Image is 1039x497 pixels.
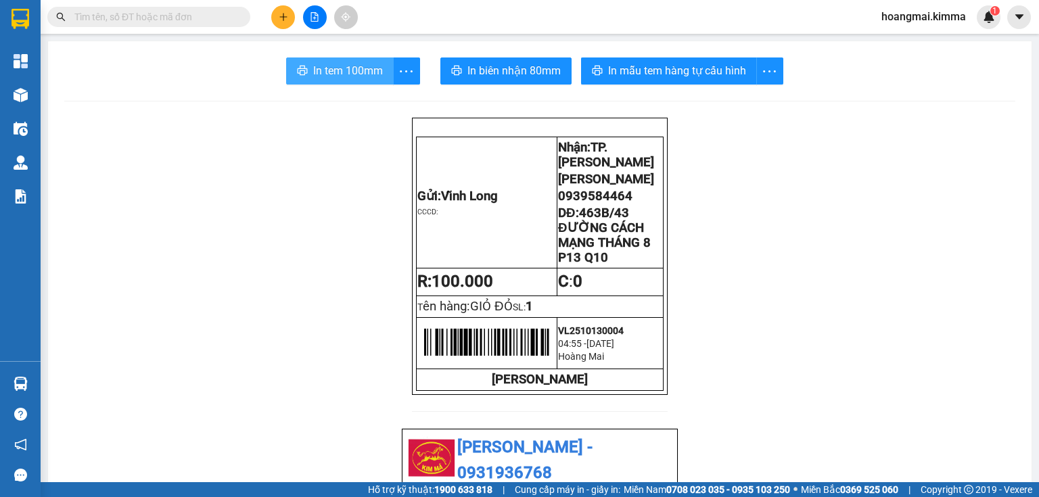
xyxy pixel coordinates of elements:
[393,57,420,85] button: more
[74,9,234,24] input: Tìm tên, số ĐT hoặc mã đơn
[434,484,492,495] strong: 1900 633 818
[279,12,288,22] span: plus
[581,57,757,85] button: printerIn mẫu tem hàng tự cấu hình
[286,57,394,85] button: printerIn tem 100mm
[297,65,308,78] span: printer
[467,62,561,79] span: In biên nhận 80mm
[14,156,28,170] img: warehouse-icon
[558,140,654,170] span: TP. [PERSON_NAME]
[14,377,28,391] img: warehouse-icon
[983,11,995,23] img: icon-new-feature
[558,272,569,291] strong: C
[408,435,672,486] li: [PERSON_NAME] - 0931936768
[14,438,27,451] span: notification
[558,140,654,170] span: Nhận:
[1013,11,1025,23] span: caret-down
[14,122,28,136] img: warehouse-icon
[423,299,512,314] span: ên hàng:
[558,272,582,291] span: :
[14,189,28,204] img: solution-icon
[756,57,783,85] button: more
[592,65,603,78] span: printer
[440,57,572,85] button: printerIn biên nhận 80mm
[14,54,28,68] img: dashboard-icon
[271,5,295,29] button: plus
[666,484,790,495] strong: 0708 023 035 - 0935 103 250
[368,482,492,497] span: Hỗ trợ kỹ thuật:
[432,272,493,291] span: 100.000
[334,5,358,29] button: aim
[558,172,654,187] span: [PERSON_NAME]
[1007,5,1031,29] button: caret-down
[313,62,383,79] span: In tem 100mm
[558,351,604,362] span: Hoàng Mai
[558,189,632,204] span: 0939584464
[558,206,651,265] span: DĐ:
[558,325,624,336] span: VL2510130004
[558,206,651,265] span: 463B/43 ĐƯỜNG CÁCH MẠNG THÁNG 8 P13 Q10
[492,372,588,387] strong: [PERSON_NAME]
[558,338,586,349] span: 04:55 -
[757,63,783,80] span: more
[417,189,498,204] span: Gửi:
[394,63,419,80] span: more
[503,482,505,497] span: |
[793,487,798,492] span: ⚪️
[992,6,997,16] span: 1
[801,482,898,497] span: Miền Bắc
[417,272,493,291] strong: R:
[303,5,327,29] button: file-add
[871,8,977,25] span: hoangmai.kimma
[586,338,614,349] span: [DATE]
[417,208,438,216] span: CCCD:
[341,12,350,22] span: aim
[470,299,512,314] span: GIỎ ĐỎ
[408,435,455,482] img: logo.jpg
[840,484,898,495] strong: 0369 525 060
[526,299,533,314] span: 1
[513,302,526,312] span: SL:
[14,88,28,102] img: warehouse-icon
[14,408,27,421] span: question-circle
[624,482,790,497] span: Miền Nam
[515,482,620,497] span: Cung cấp máy in - giấy in:
[964,485,973,494] span: copyright
[441,189,498,204] span: Vĩnh Long
[56,12,66,22] span: search
[14,469,27,481] span: message
[310,12,319,22] span: file-add
[573,272,582,291] span: 0
[417,302,512,312] span: T
[990,6,1000,16] sup: 1
[451,65,462,78] span: printer
[608,62,746,79] span: In mẫu tem hàng tự cấu hình
[11,9,29,29] img: logo-vxr
[908,482,910,497] span: |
